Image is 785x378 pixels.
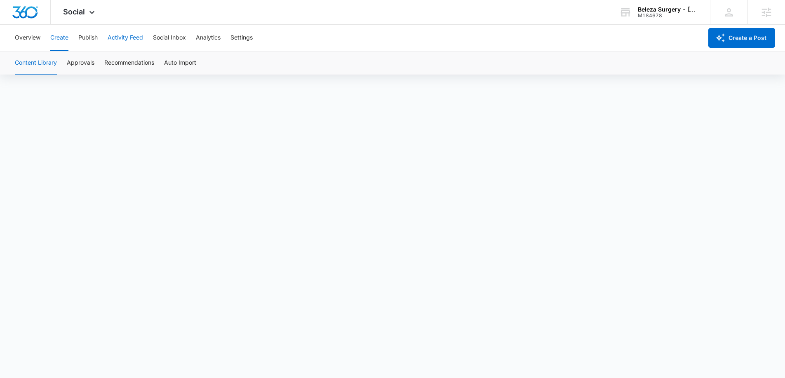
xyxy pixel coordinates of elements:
[196,25,221,51] button: Analytics
[708,28,775,48] button: Create a Post
[104,51,154,75] button: Recommendations
[15,25,40,51] button: Overview
[638,13,698,19] div: account id
[108,25,143,51] button: Activity Feed
[638,6,698,13] div: account name
[15,51,57,75] button: Content Library
[50,25,68,51] button: Create
[78,25,98,51] button: Publish
[67,51,94,75] button: Approvals
[230,25,253,51] button: Settings
[63,7,85,16] span: Social
[153,25,186,51] button: Social Inbox
[164,51,196,75] button: Auto Import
